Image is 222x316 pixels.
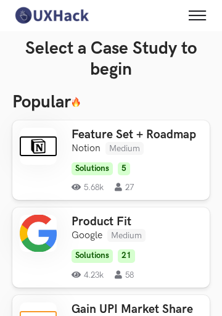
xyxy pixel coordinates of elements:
[118,249,135,262] li: 21
[72,249,113,262] li: Solutions
[12,6,91,25] img: UXHack-logo.png
[72,270,104,280] span: 4.23k
[72,230,102,241] li: Google
[12,207,210,287] a: Product FitGoogleMediumSolutions214.23k58
[72,215,146,229] h3: Product Fit
[115,183,134,193] span: 27
[72,183,104,193] span: 5.68k
[185,3,210,28] button: Toggle menu
[115,270,134,280] span: 58
[118,162,130,175] li: 5
[72,162,113,175] li: Solutions
[105,142,144,155] li: Medium
[12,92,210,113] h3: Popular
[71,97,81,107] img: 🔥
[12,38,210,80] h3: Select a Case Study to begin
[107,229,146,242] li: Medium
[72,128,196,142] h3: Feature Set + Roadmap
[72,143,101,154] li: Notion
[12,120,210,200] a: Feature Set + RoadmapNotionMediumSolutions55.68k27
